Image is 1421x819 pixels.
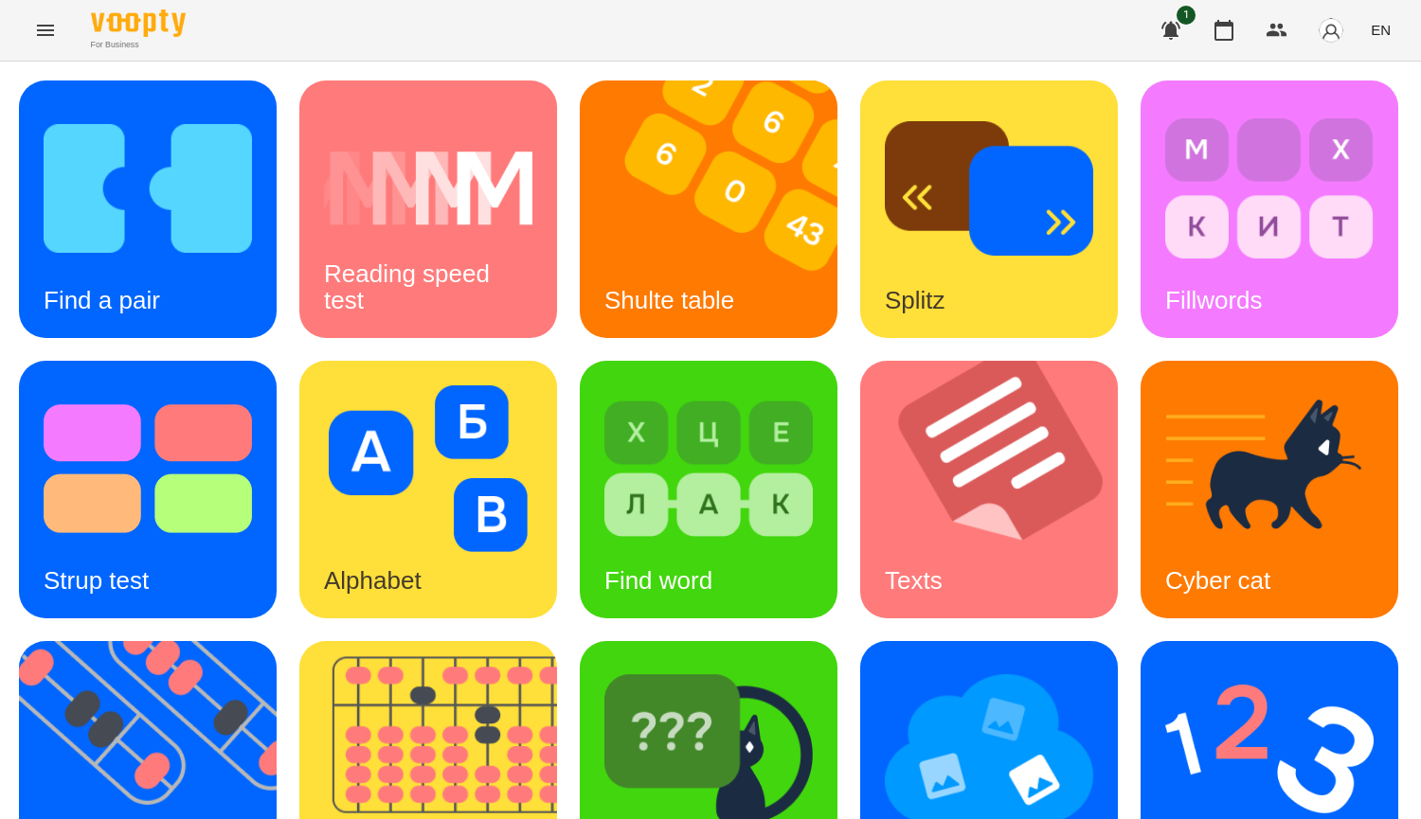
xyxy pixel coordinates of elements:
h3: Fillwords [1165,286,1263,314]
img: Cyber cat [1165,385,1374,552]
a: SplitzSplitz [860,80,1118,338]
a: Find a pairFind a pair [19,80,277,338]
h3: Find word [604,566,712,595]
a: FillwordsFillwords [1141,80,1398,338]
a: AlphabetAlphabet [299,361,557,618]
a: Cyber catCyber cat [1141,361,1398,618]
h3: Alphabet [324,566,422,595]
h3: Texts [885,566,943,595]
h3: Cyber cat [1165,566,1270,595]
img: Find a pair [44,105,252,272]
img: Reading speed test [324,105,532,272]
button: EN [1363,12,1398,47]
img: Shulte table [580,80,861,338]
a: Reading speed testReading speed test [299,80,557,338]
img: Voopty Logo [91,9,186,37]
img: Find word [604,385,813,552]
h3: Shulte table [604,286,734,314]
span: EN [1371,20,1391,40]
img: Splitz [885,105,1093,272]
span: 1 [1177,6,1196,25]
h3: Strup test [44,566,149,595]
h3: Find a pair [44,286,160,314]
img: Fillwords [1165,105,1374,272]
img: Alphabet [324,385,532,552]
a: TextsTexts [860,361,1118,618]
span: For Business [91,39,186,51]
a: Strup testStrup test [19,361,277,618]
img: Texts [860,361,1142,618]
h3: Splitz [885,286,945,314]
button: Menu [23,8,68,53]
a: Shulte tableShulte table [580,80,837,338]
img: Strup test [44,385,252,552]
h3: Reading speed test [324,259,496,313]
img: avatar_s.png [1318,17,1344,44]
a: Find wordFind word [580,361,837,618]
